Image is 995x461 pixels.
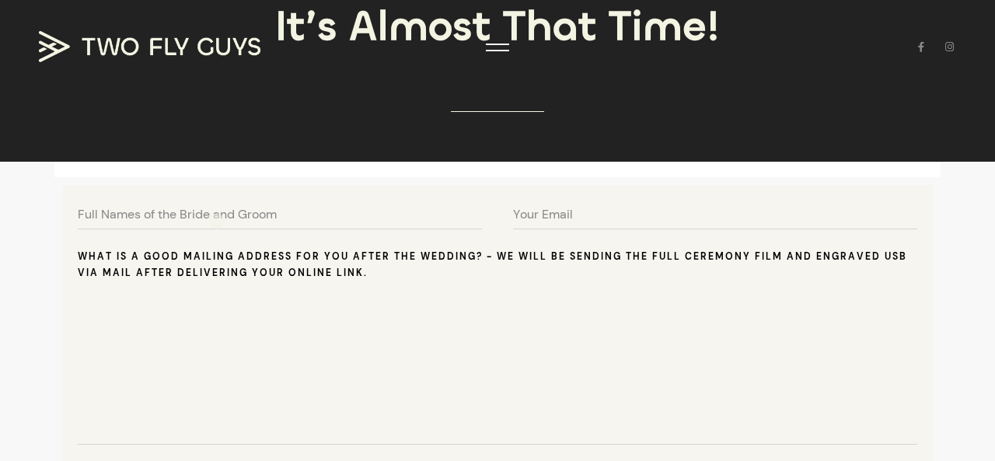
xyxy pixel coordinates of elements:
span: Full Names of the Bride and Groom [78,204,277,225]
input: Your Email [513,191,917,229]
textarea: What is a good mailing address for you after the wedding? - We will be sending the full ceremony ... [78,289,917,445]
input: Full Names of the Bride and Groom [78,191,482,229]
a: TWO FLY GUYS MEDIA TWO FLY GUYS MEDIA [39,31,272,62]
h6: What is a good mailing address for you after the wedding? - We will be sending the full ceremony ... [78,249,917,282]
img: TWO FLY GUYS MEDIA [39,31,260,62]
span: Your Email [513,204,573,225]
